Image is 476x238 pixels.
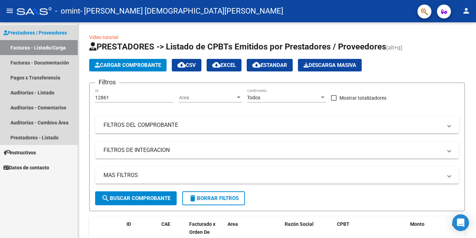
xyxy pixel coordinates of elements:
[103,171,442,179] mat-panel-title: MAS FILTROS
[337,221,350,227] span: CPBT
[189,195,239,201] span: Borrar Filtros
[3,149,36,156] span: Instructivos
[172,59,201,71] button: CSV
[212,62,236,68] span: EXCEL
[95,167,459,184] mat-expansion-panel-header: MAS FILTROS
[89,42,386,52] span: PRESTADORES -> Listado de CPBTs Emitidos por Prestadores / Proveedores
[189,221,215,235] span: Facturado x Orden De
[252,61,261,69] mat-icon: cloud_download
[177,62,196,68] span: CSV
[80,3,283,19] span: - [PERSON_NAME] [DEMOGRAPHIC_DATA][PERSON_NAME]
[247,95,260,100] span: Todos
[101,195,170,201] span: Buscar Comprobante
[452,214,469,231] div: Open Intercom Messenger
[182,191,245,205] button: Borrar Filtros
[212,61,221,69] mat-icon: cloud_download
[89,59,167,71] button: Cargar Comprobante
[179,95,236,101] span: Area
[339,94,386,102] span: Mostrar totalizadores
[6,7,14,15] mat-icon: menu
[189,194,197,202] mat-icon: delete
[103,121,442,129] mat-panel-title: FILTROS DEL COMPROBANTE
[3,164,49,171] span: Datos de contacto
[177,61,186,69] mat-icon: cloud_download
[285,221,314,227] span: Razón Social
[298,59,362,71] button: Descarga Masiva
[207,59,241,71] button: EXCEL
[161,221,170,227] span: CAE
[252,62,287,68] span: Estandar
[228,221,238,227] span: Area
[95,142,459,159] mat-expansion-panel-header: FILTROS DE INTEGRACION
[3,29,67,37] span: Prestadores / Proveedores
[103,146,442,154] mat-panel-title: FILTROS DE INTEGRACION
[95,62,161,68] span: Cargar Comprobante
[462,7,470,15] mat-icon: person
[95,191,177,205] button: Buscar Comprobante
[126,221,131,227] span: ID
[304,62,356,68] span: Descarga Masiva
[410,221,424,227] span: Monto
[247,59,293,71] button: Estandar
[55,3,80,19] span: - omint
[101,194,110,202] mat-icon: search
[95,77,119,87] h3: Filtros
[298,59,362,71] app-download-masive: Descarga masiva de comprobantes (adjuntos)
[386,44,402,51] span: (alt+q)
[95,117,459,133] mat-expansion-panel-header: FILTROS DEL COMPROBANTE
[89,34,118,40] a: Video tutorial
